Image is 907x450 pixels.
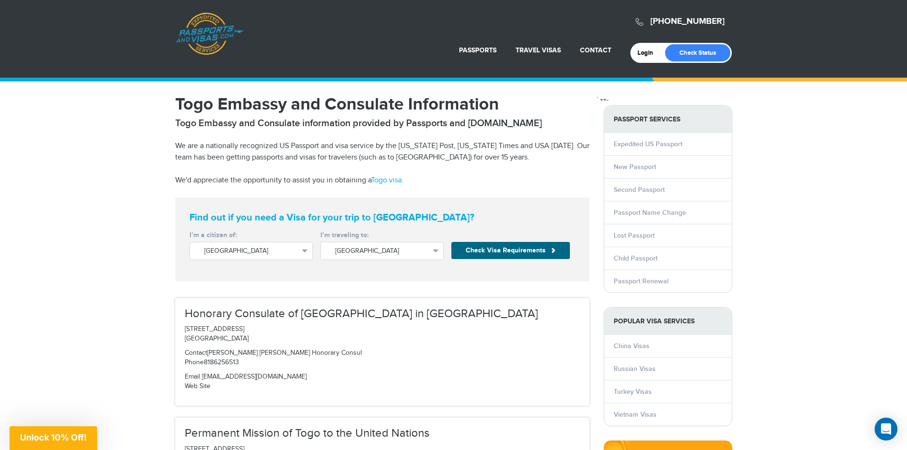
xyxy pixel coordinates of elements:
[320,230,444,240] label: I’m traveling to:
[614,388,652,396] a: Turkey Visas
[614,163,656,171] a: New Passport
[185,325,580,344] p: [STREET_ADDRESS] [GEOGRAPHIC_DATA]
[614,410,657,419] a: Vietnam Visas
[176,12,243,55] a: Passports & [DOMAIN_NAME]
[516,46,561,54] a: Travel Visas
[604,106,732,133] strong: PASSPORT SERVICES
[335,246,429,256] span: [GEOGRAPHIC_DATA]
[185,349,207,357] span: Contact
[185,373,200,380] span: Email
[614,140,682,148] a: Expedited US Passport
[175,96,589,113] h1: Togo Embassy and Consulate Information
[451,242,570,259] button: Check Visa Requirements
[650,16,725,27] a: [PHONE_NUMBER]
[320,242,444,260] button: [GEOGRAPHIC_DATA]
[614,365,656,373] a: Russian Visas
[189,212,575,223] strong: Find out if you need a Visa for your trip to [GEOGRAPHIC_DATA]?
[875,418,897,440] div: Open Intercom Messenger
[604,308,732,335] strong: Popular Visa Services
[459,46,497,54] a: Passports
[189,242,313,260] button: [GEOGRAPHIC_DATA]
[175,140,589,163] p: We are a nationally recognized US Passport and visa service by the [US_STATE] Post, [US_STATE] Ti...
[175,175,589,186] p: We'd appreciate the opportunity to assist you in obtaining a
[10,426,97,450] div: Unlock 10% Off!
[614,186,665,194] a: Second Passport
[20,432,87,442] span: Unlock 10% Off!
[614,254,658,262] a: Child Passport
[371,176,404,185] a: Togo visa.
[614,231,655,240] a: Lost Passport
[185,359,204,366] span: Phone
[665,44,730,61] a: Check Status
[185,349,580,368] p: [PERSON_NAME] [PERSON_NAME] Honorary Consul 8186256513
[185,427,580,440] h3: Permanent Mission of Togo to the United Nations
[614,209,686,217] a: Passport Name Change
[185,382,210,390] a: Web Site
[614,342,649,350] a: China Visas
[175,118,589,129] h2: Togo Embassy and Consulate information provided by Passports and [DOMAIN_NAME]
[189,230,313,240] label: I’m a citizen of:
[204,246,298,256] span: [GEOGRAPHIC_DATA]
[580,46,611,54] a: Contact
[202,373,307,380] a: [EMAIL_ADDRESS][DOMAIN_NAME]
[614,277,668,285] a: Passport Renewal
[638,49,660,57] a: Login
[185,308,580,320] h3: Honorary Consulate of [GEOGRAPHIC_DATA] in [GEOGRAPHIC_DATA]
